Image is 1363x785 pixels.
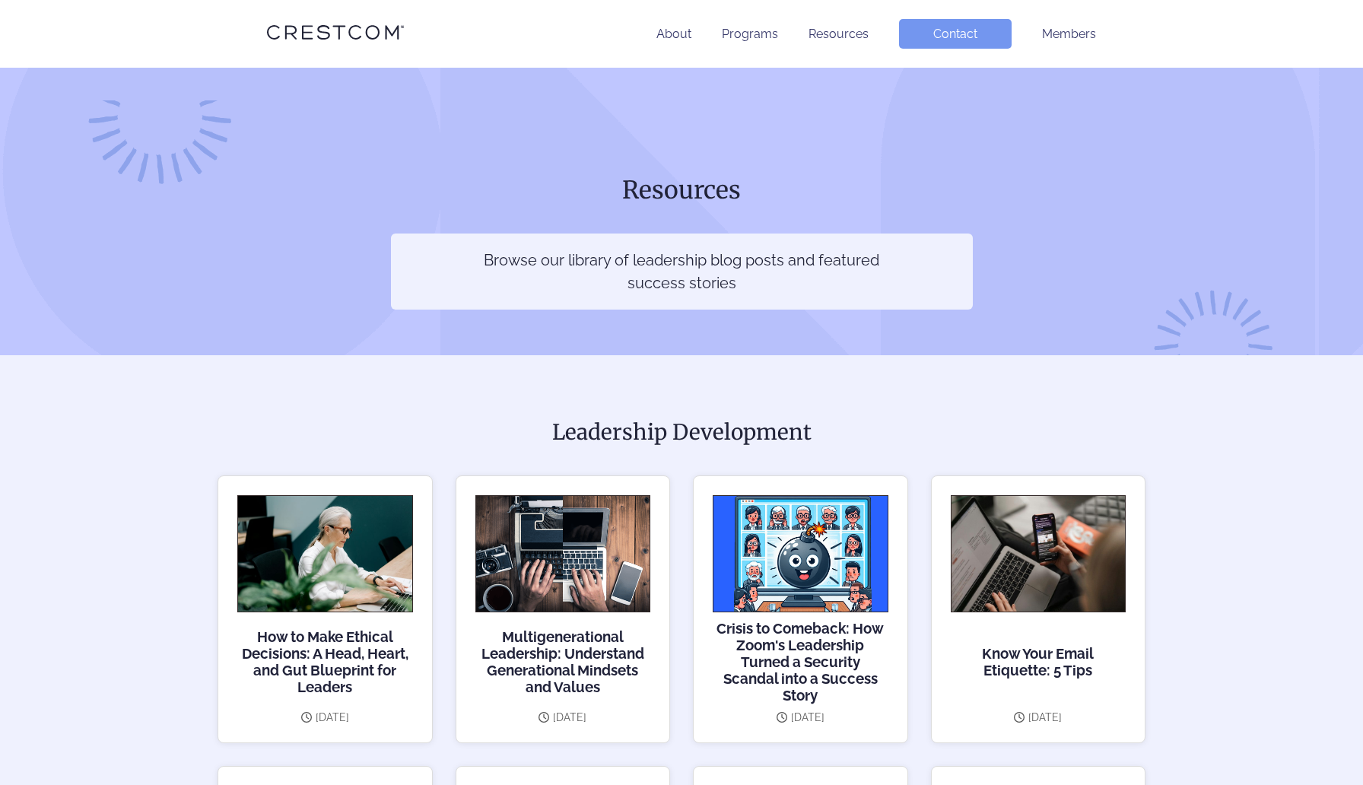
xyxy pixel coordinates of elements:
[475,711,651,723] div: [DATE]
[713,711,888,723] div: [DATE]
[713,495,888,711] a: Crisis to Comeback: How Zoom's Leadership Turned a Security Scandal into a Success Story
[391,174,973,206] h1: Resources
[656,27,691,41] a: About
[475,495,651,612] img: Multigenerational Leadership: Understand Generational Mindsets and Values
[483,249,881,294] p: Browse our library of leadership blog posts and featured success stories
[237,495,413,612] img: How to Make Ethical Decisions: A Head, Heart, and Gut Blueprint for Leaders
[809,27,869,41] a: Resources
[713,495,888,612] img: Crisis to Comeback: How Zoom's Leadership Turned a Security Scandal into a Success Story
[713,620,888,704] h3: Crisis to Comeback: How Zoom's Leadership Turned a Security Scandal into a Success Story
[951,495,1126,711] a: Know Your Email Etiquette: 5 Tips
[1042,27,1096,41] a: Members
[237,620,413,704] h3: How to Make Ethical Decisions: A Head, Heart, and Gut Blueprint for Leaders
[899,19,1012,49] a: Contact
[951,711,1126,723] div: [DATE]
[237,495,413,711] a: How to Make Ethical Decisions: A Head, Heart, and Gut Blueprint for Leaders
[237,711,413,723] div: [DATE]
[951,495,1126,612] img: Know Your Email Etiquette: 5 Tips
[218,416,1145,448] h2: Leadership Development
[722,27,778,41] a: Programs
[475,620,651,704] h3: Multigenerational Leadership: Understand Generational Mindsets and Values
[475,495,651,711] a: Multigenerational Leadership: Understand Generational Mindsets and Values
[951,620,1126,704] h3: Know Your Email Etiquette: 5 Tips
